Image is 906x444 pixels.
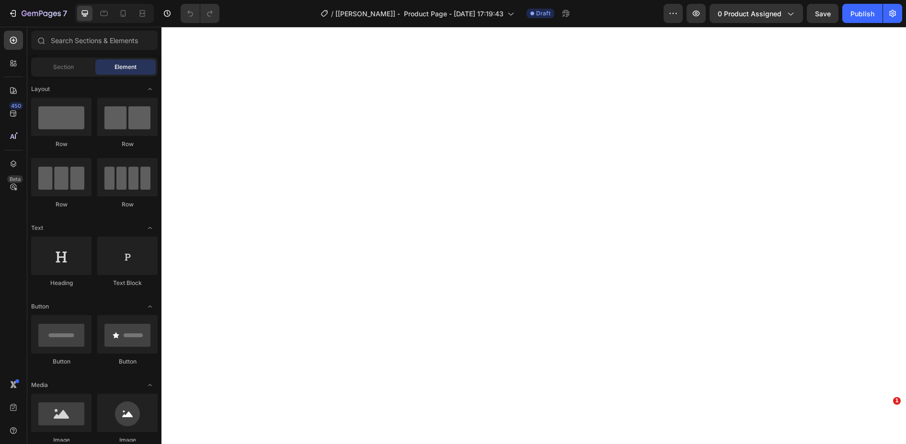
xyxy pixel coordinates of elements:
[335,9,504,19] span: [[PERSON_NAME]] - Product Page - [DATE] 17:19:43
[97,200,158,209] div: Row
[142,81,158,97] span: Toggle open
[97,140,158,148] div: Row
[331,9,333,19] span: /
[718,9,781,19] span: 0 product assigned
[807,4,838,23] button: Save
[31,200,92,209] div: Row
[31,224,43,232] span: Text
[115,63,137,71] span: Element
[815,10,831,18] span: Save
[97,279,158,287] div: Text Block
[31,140,92,148] div: Row
[63,8,67,19] p: 7
[9,102,23,110] div: 450
[181,4,219,23] div: Undo/Redo
[850,9,874,19] div: Publish
[31,85,50,93] span: Layout
[873,411,896,434] iframe: Intercom live chat
[893,397,901,405] span: 1
[97,357,158,366] div: Button
[161,27,906,444] iframe: Design area
[31,302,49,311] span: Button
[142,299,158,314] span: Toggle open
[31,279,92,287] div: Heading
[31,357,92,366] div: Button
[31,381,48,389] span: Media
[842,4,883,23] button: Publish
[7,175,23,183] div: Beta
[31,31,158,50] input: Search Sections & Elements
[142,377,158,393] span: Toggle open
[536,9,550,18] span: Draft
[142,220,158,236] span: Toggle open
[53,63,74,71] span: Section
[710,4,803,23] button: 0 product assigned
[4,4,71,23] button: 7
